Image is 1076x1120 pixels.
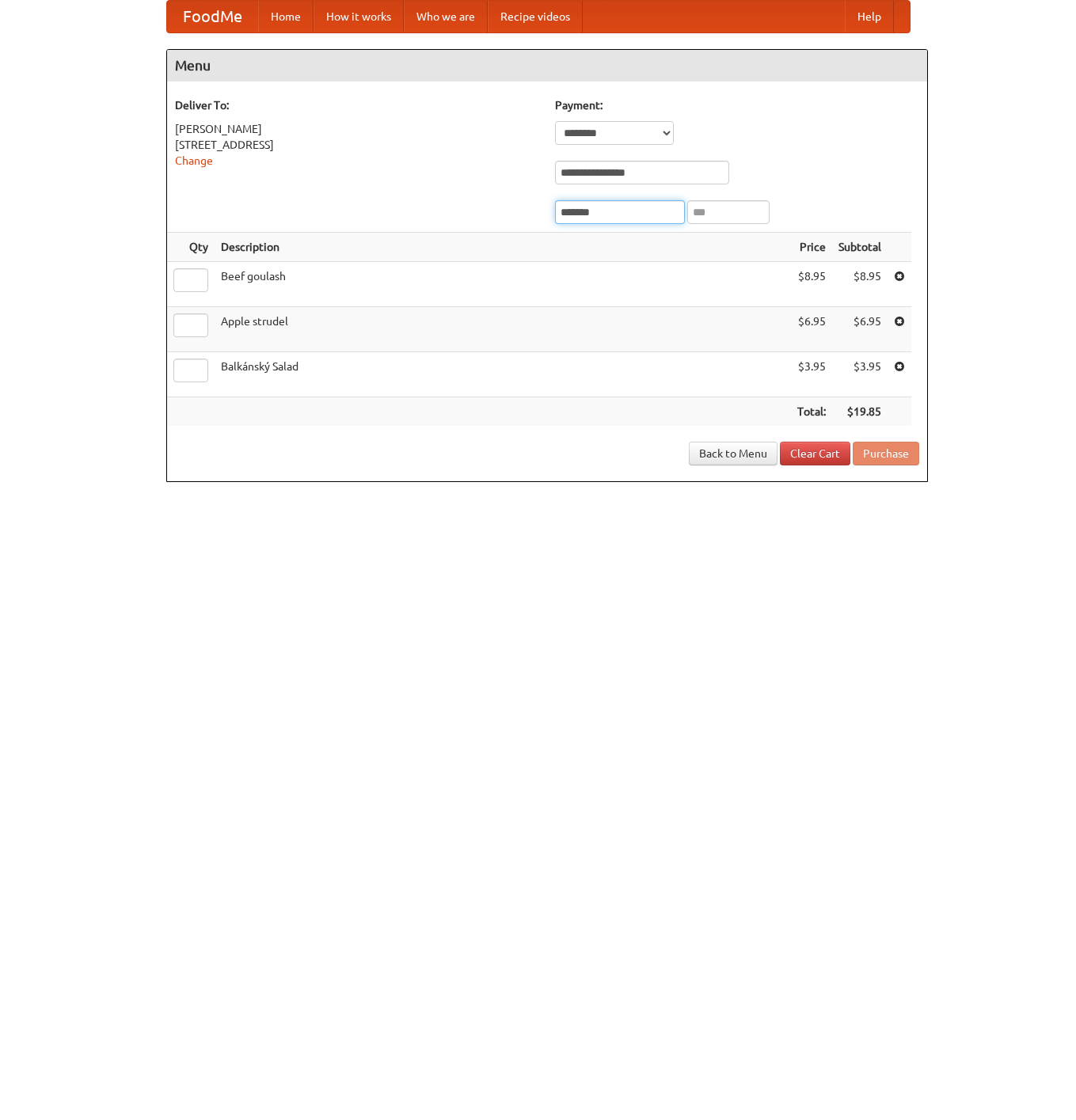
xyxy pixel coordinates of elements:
[832,307,888,352] td: $6.95
[175,121,539,137] div: [PERSON_NAME]
[555,97,919,113] h5: Payment:
[791,397,832,427] th: Total:
[832,352,888,397] td: $3.95
[175,97,539,113] h5: Deliver To:
[314,1,404,32] a: How it works
[791,233,832,262] th: Price
[215,352,791,397] td: Balkánský Salad
[167,1,258,32] a: FoodMe
[404,1,488,32] a: Who we are
[832,262,888,307] td: $8.95
[175,154,213,167] a: Change
[791,307,832,352] td: $6.95
[791,262,832,307] td: $8.95
[175,137,539,153] div: [STREET_ADDRESS]
[215,262,791,307] td: Beef goulash
[167,233,215,262] th: Qty
[780,442,850,465] a: Clear Cart
[258,1,314,32] a: Home
[845,1,894,32] a: Help
[853,442,919,465] button: Purchase
[215,233,791,262] th: Description
[791,352,832,397] td: $3.95
[832,397,888,427] th: $19.85
[215,307,791,352] td: Apple strudel
[832,233,888,262] th: Subtotal
[689,442,778,465] a: Back to Menu
[488,1,583,32] a: Recipe videos
[167,50,927,82] h4: Menu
